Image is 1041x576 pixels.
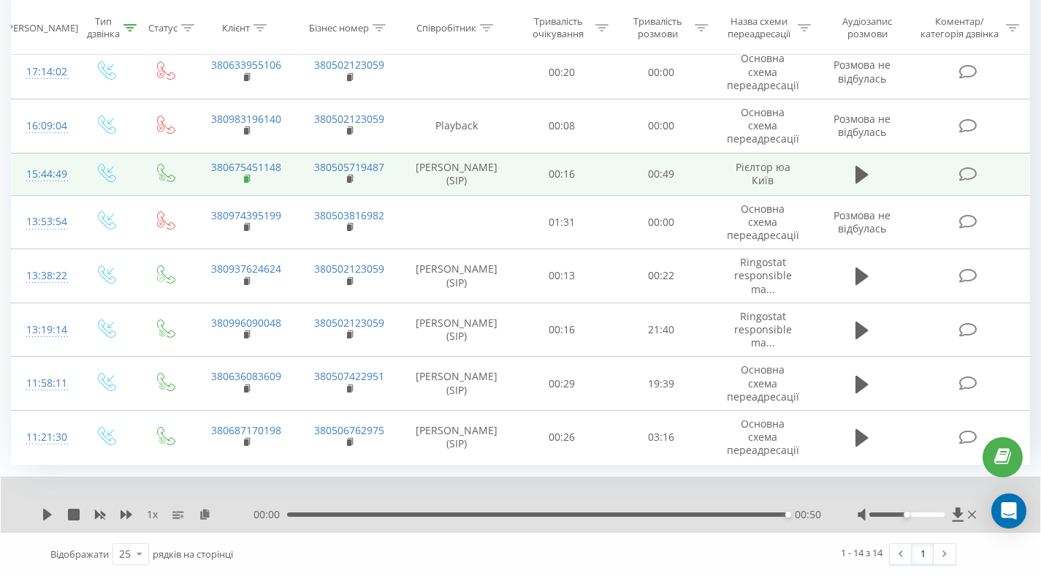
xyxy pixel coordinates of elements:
[611,153,711,195] td: 00:49
[147,507,158,522] span: 1 x
[904,512,910,518] div: Accessibility label
[401,303,512,357] td: [PERSON_NAME] (SIP)
[211,262,281,276] a: 380937624624
[711,99,815,153] td: Основна схема переадресації
[611,45,711,99] td: 00:00
[314,208,384,222] a: 380503816982
[26,423,61,452] div: 11:21:30
[401,249,512,303] td: [PERSON_NAME] (SIP)
[211,160,281,174] a: 380675451148
[314,369,384,383] a: 380507422951
[253,507,287,522] span: 00:00
[416,21,476,34] div: Співробітник
[401,357,512,411] td: [PERSON_NAME] (SIP)
[211,208,281,222] a: 380974395199
[625,15,691,40] div: Тривалість розмови
[611,357,711,411] td: 19:39
[512,357,611,411] td: 00:29
[26,112,61,140] div: 16:09:04
[512,99,611,153] td: 00:08
[795,507,821,522] span: 00:50
[119,547,131,561] div: 25
[912,544,934,564] a: 1
[734,309,792,349] span: Ringostat responsible ma...
[711,45,815,99] td: Основна схема переадресації
[401,410,512,464] td: [PERSON_NAME] (SIP)
[828,15,907,40] div: Аудіозапис розмови
[711,357,815,411] td: Основна схема переадресації
[314,316,384,330] a: 380502123059
[512,410,611,464] td: 00:26
[26,58,61,86] div: 17:14:02
[834,58,891,85] span: Розмова не відбулась
[512,249,611,303] td: 00:13
[314,58,384,72] a: 380502123059
[611,195,711,249] td: 00:00
[991,493,1026,528] div: Open Intercom Messenger
[222,21,250,34] div: Клієнт
[512,303,611,357] td: 00:16
[211,423,281,437] a: 380687170198
[834,112,891,139] span: Розмова не відбулась
[711,410,815,464] td: Основна схема переадресації
[26,208,61,236] div: 13:53:54
[26,262,61,290] div: 13:38:22
[26,369,61,398] div: 11:58:11
[87,15,120,40] div: Тип дзвінка
[153,547,233,561] span: рядків на сторінці
[401,153,512,195] td: [PERSON_NAME] (SIP)
[917,15,1002,40] div: Коментар/категорія дзвінка
[512,45,611,99] td: 00:20
[314,112,384,126] a: 380502123059
[525,15,591,40] div: Тривалість очікування
[211,58,281,72] a: 380633955106
[725,15,795,40] div: Назва схеми переадресації
[734,255,792,295] span: Ringostat responsible ma...
[148,21,178,34] div: Статус
[309,21,369,34] div: Бізнес номер
[512,153,611,195] td: 00:16
[834,208,891,235] span: Розмова не відбулась
[314,423,384,437] a: 380506762975
[211,316,281,330] a: 380996090048
[611,249,711,303] td: 00:22
[50,547,109,561] span: Відображати
[314,262,384,276] a: 380502123059
[611,303,711,357] td: 21:40
[211,112,281,126] a: 380983196140
[26,160,61,189] div: 15:44:49
[26,316,61,344] div: 13:19:14
[841,545,882,560] div: 1 - 14 з 14
[711,153,815,195] td: Рієлтор юа Київ
[512,195,611,249] td: 01:31
[711,195,815,249] td: Основна схема переадресації
[211,369,281,383] a: 380636083609
[4,21,78,34] div: [PERSON_NAME]
[611,99,711,153] td: 00:00
[611,410,711,464] td: 03:16
[314,160,384,174] a: 380505719487
[785,512,791,518] div: Accessibility label
[401,99,512,153] td: Playback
